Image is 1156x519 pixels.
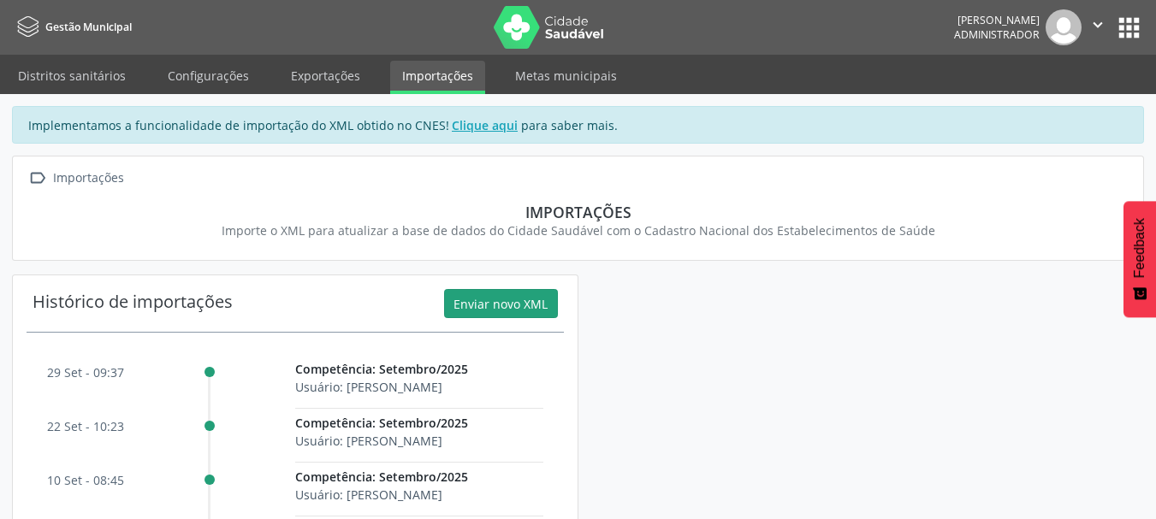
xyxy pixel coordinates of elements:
[390,61,485,94] a: Importações
[295,360,543,378] p: Competência: Setembro/2025
[25,166,127,191] a:  Importações
[1046,9,1082,45] img: img
[47,471,124,489] p: 10 set - 08:45
[452,117,518,133] u: Clique aqui
[47,363,124,381] p: 29 set - 09:37
[12,13,132,41] a: Gestão Municipal
[1132,218,1147,278] span: Feedback
[1114,13,1144,43] button: apps
[279,61,372,91] a: Exportações
[295,433,442,449] span: Usuário: [PERSON_NAME]
[37,221,1119,239] div: Importe o XML para atualizar a base de dados do Cidade Saudável com o Cadastro Nacional dos Estab...
[503,61,629,91] a: Metas municipais
[295,468,543,486] p: Competência: Setembro/2025
[156,61,261,91] a: Configurações
[954,13,1040,27] div: [PERSON_NAME]
[45,20,132,34] span: Gestão Municipal
[1123,201,1156,317] button: Feedback - Mostrar pesquisa
[295,487,442,503] span: Usuário: [PERSON_NAME]
[50,166,127,191] div: Importações
[25,166,50,191] i: 
[295,414,543,432] p: Competência: Setembro/2025
[449,116,521,134] a: Clique aqui
[1088,15,1107,34] i: 
[6,61,138,91] a: Distritos sanitários
[37,203,1119,221] div: Importações
[1082,9,1114,45] button: 
[295,379,442,395] span: Usuário: [PERSON_NAME]
[33,289,233,318] div: Histórico de importações
[954,27,1040,42] span: Administrador
[444,289,558,318] button: Enviar novo XML
[12,106,1144,144] div: Implementamos a funcionalidade de importação do XML obtido no CNES! para saber mais.
[47,417,124,435] p: 22 set - 10:23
